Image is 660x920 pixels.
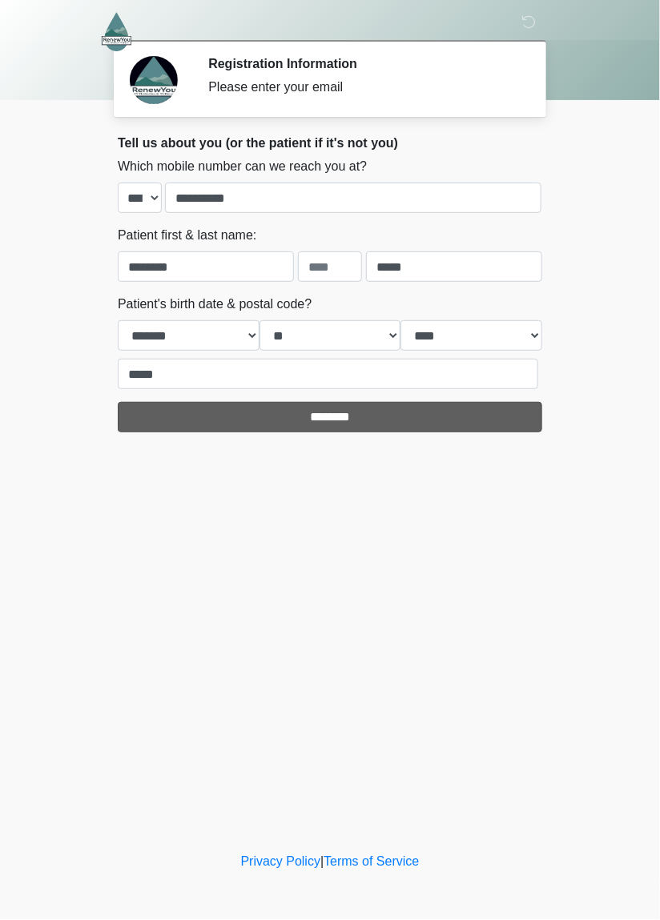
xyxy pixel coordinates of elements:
label: Patient first & last name: [118,226,256,245]
label: Which mobile number can we reach you at? [118,157,367,176]
h2: Tell us about you (or the patient if it's not you) [118,135,542,151]
img: RenewYou IV Hydration and Wellness Logo [102,12,131,51]
h2: Registration Information [208,56,518,71]
a: Privacy Policy [241,855,321,869]
a: | [320,855,324,869]
label: Patient's birth date & postal code? [118,295,312,314]
a: Terms of Service [324,855,419,869]
div: Please enter your email [208,78,518,97]
img: Agent Avatar [130,56,178,104]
